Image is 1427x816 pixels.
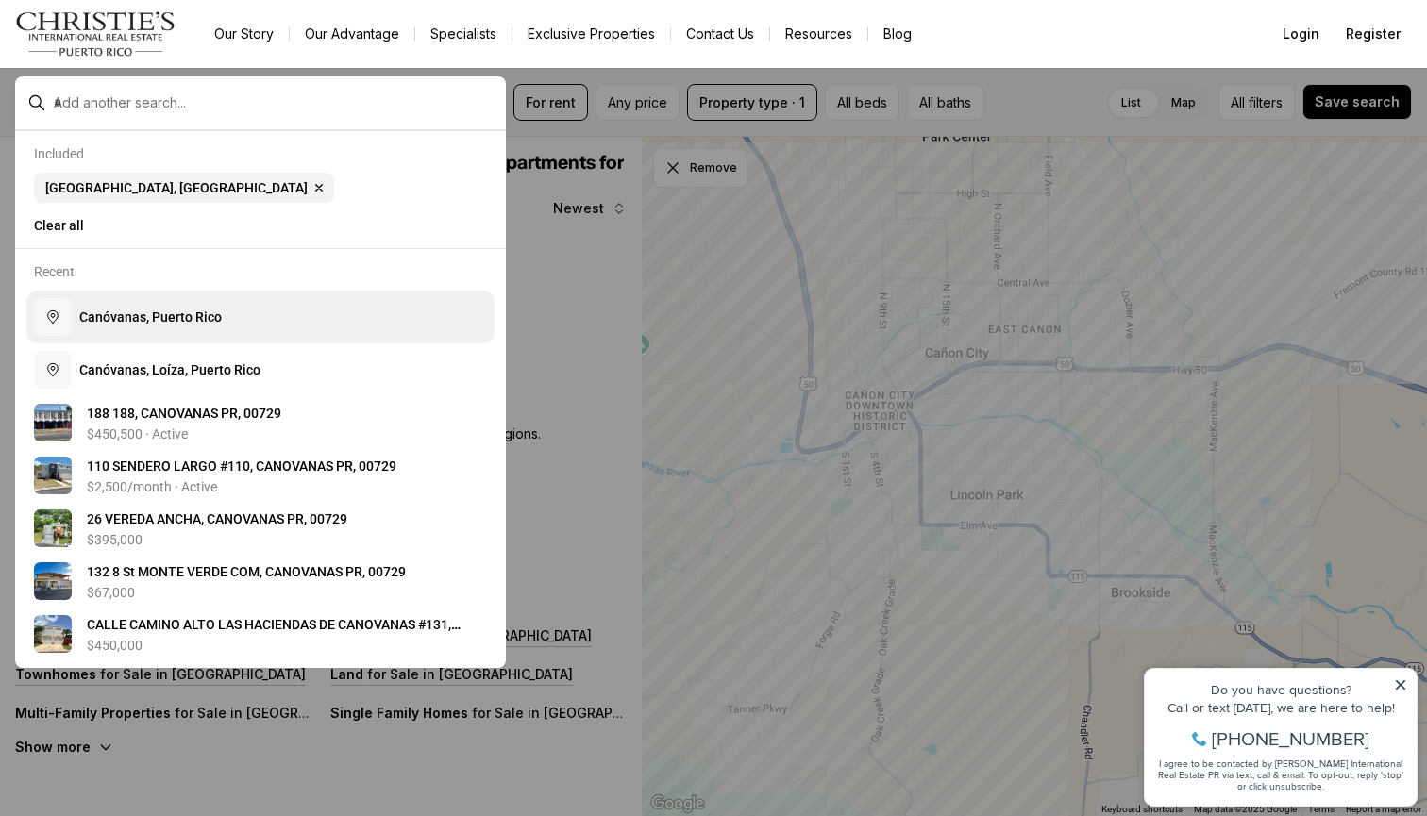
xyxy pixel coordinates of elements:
a: Our Story [199,21,289,47]
a: Blog [868,21,927,47]
span: Login [1283,26,1319,42]
a: View details: 26 VEREDA ANCHA [26,502,495,555]
div: Call or text [DATE], we are here to help! [20,60,273,74]
a: Our Advantage [290,21,414,47]
button: Canóvanas, Puerto Rico [26,291,495,343]
span: 1 3 2 8 S t M O N T E V E R D E C O M , C A N O V A N A S P R , 0 0 7 2 9 [87,564,406,579]
a: View details: CALLE CAMINO ALTO LAS HACIENDAS DE CANOVANAS #131 [26,608,495,660]
a: View details: 132 8 St MONTE VERDE COM [26,555,495,608]
span: Register [1346,26,1401,42]
span: C a n ó v a n a s , P u e r t o R i c o [79,309,222,325]
button: Register [1335,15,1412,53]
p: Included [34,146,84,161]
img: logo [15,11,176,57]
span: C a n ó v a n a s , L o í z a , P u e r t o R i c o [79,362,260,377]
p: $450,500 · Active [87,426,188,441]
a: View details: 188 188 [26,396,495,449]
p: Recent [34,264,75,279]
button: Contact Us [671,21,769,47]
button: Login [1271,15,1331,53]
span: 2 6 V E R E D A A N C H A , C A N O V A N A S P R , 0 0 7 2 9 [87,511,347,526]
p: $2,500/month · Active [87,479,217,494]
a: Exclusive Properties [512,21,670,47]
a: Specialists [415,21,512,47]
div: Do you have questions? [20,42,273,56]
span: [PHONE_NUMBER] [77,89,235,108]
p: $395,000 [87,532,143,547]
span: 1 8 8 1 8 8 , C A N O V A N A S P R , 0 0 7 2 9 [87,406,281,421]
span: 1 1 0 S E N D E R O L A R G O # 1 1 0 , C A N O V A N A S P R , 0 0 7 2 9 [87,458,396,474]
p: $67,000 [87,585,135,600]
span: I agree to be contacted by [PERSON_NAME] International Real Estate PR via text, call & email. To ... [24,116,269,152]
button: Clear all [34,210,487,241]
span: C A L L E C A M I N O A L T O L A S H A C I E N D A S D E C A N O V A N A S # 1 3 1 , C A N O V A... [87,617,461,651]
a: View details: 110 SENDERO LARGO #110 [26,449,495,502]
button: Canóvanas, Loíza, Puerto Rico [26,343,495,396]
a: Resources [770,21,867,47]
p: $450,000 [87,638,143,653]
span: [GEOGRAPHIC_DATA], [GEOGRAPHIC_DATA] [45,180,308,195]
